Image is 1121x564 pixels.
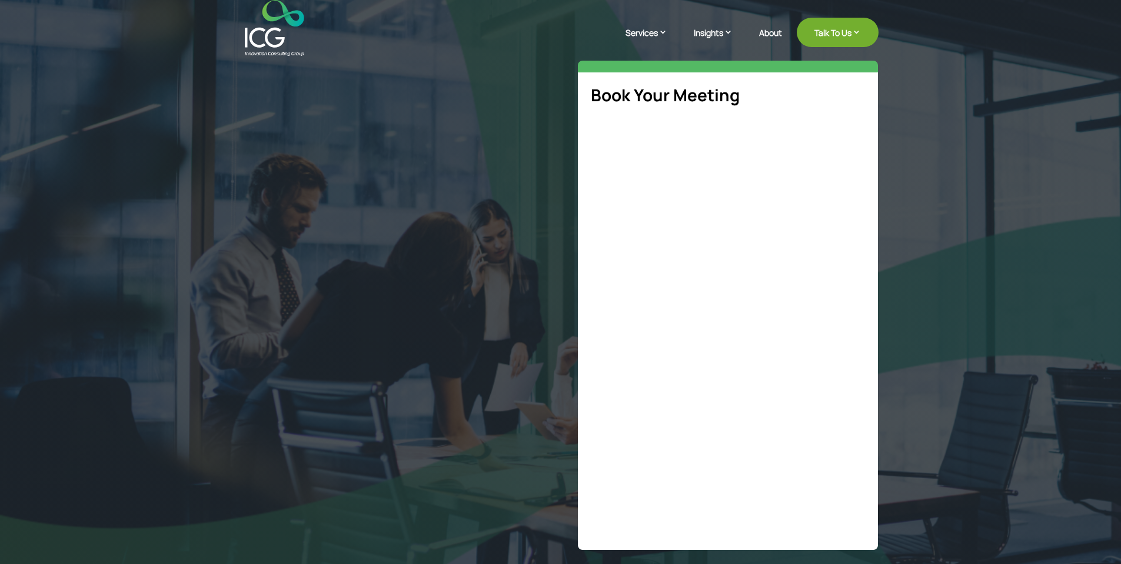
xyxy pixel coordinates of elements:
a: Services [626,26,679,56]
a: Insights [694,26,744,56]
h5: Book Your Meeting [591,85,865,111]
a: About [759,28,782,56]
a: Talk To Us [797,18,879,47]
iframe: Form 0 [591,127,865,537]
